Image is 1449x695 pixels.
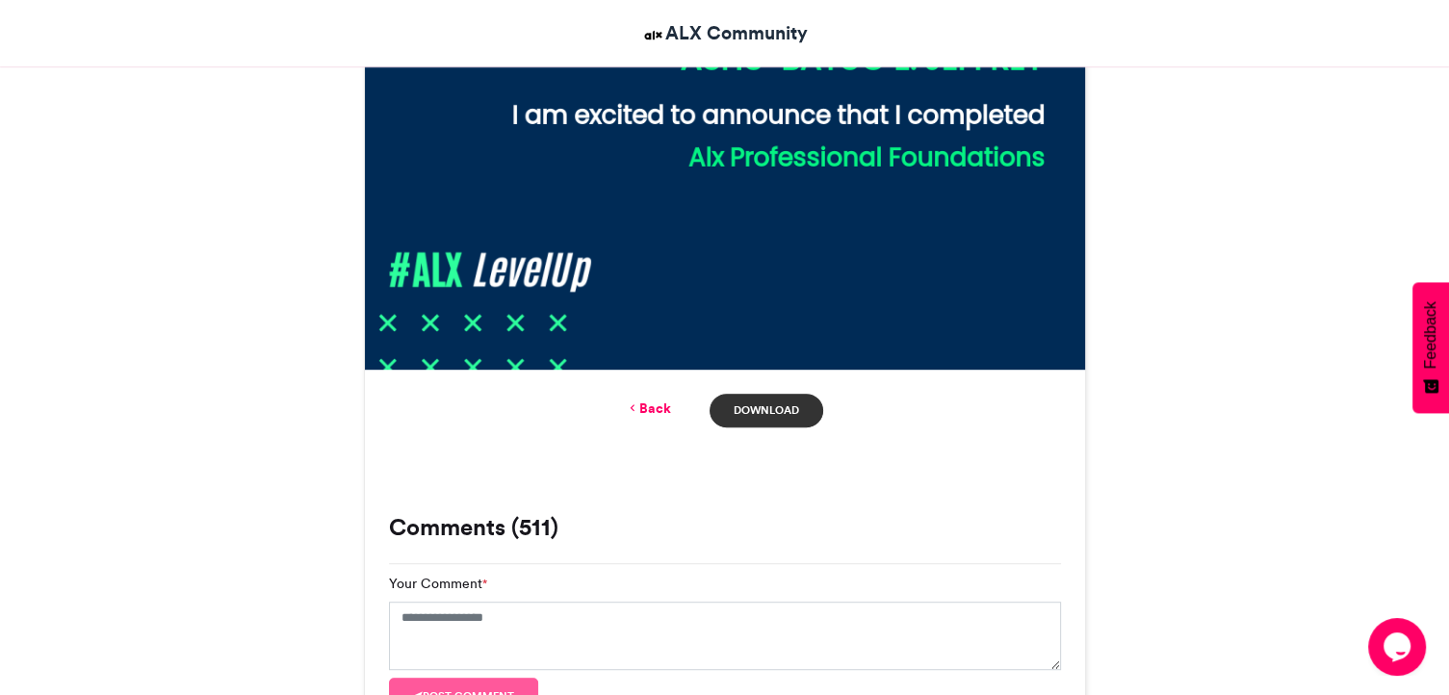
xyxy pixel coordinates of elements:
iframe: chat widget [1368,618,1430,676]
a: Download [710,394,822,427]
h3: Comments (511) [389,516,1061,539]
img: ALX Community [641,23,665,47]
button: Feedback - Show survey [1412,282,1449,413]
a: Back [626,399,671,419]
label: Your Comment [389,574,487,594]
span: Feedback [1422,301,1439,369]
a: ALX Community [641,19,808,47]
